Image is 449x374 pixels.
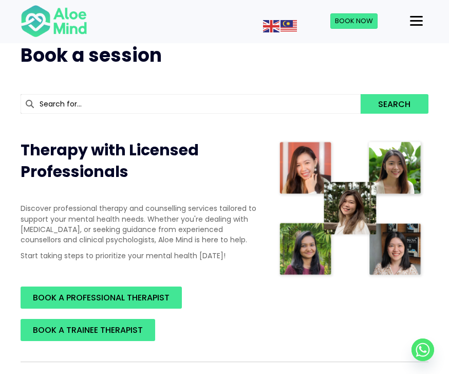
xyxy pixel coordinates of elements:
[330,13,378,29] a: Book Now
[335,16,373,26] span: Book Now
[280,20,297,32] img: ms
[21,139,199,183] span: Therapy with Licensed Professionals
[277,139,424,279] img: Therapist collage
[21,203,257,245] p: Discover professional therapy and counselling services tailored to support your mental health nee...
[411,339,434,361] a: Whatsapp
[21,94,361,114] input: Search for...
[263,20,279,32] img: en
[280,21,298,31] a: Malay
[361,94,428,114] button: Search
[21,319,155,341] a: BOOK A TRAINEE THERAPIST
[21,42,162,68] span: Book a session
[33,324,143,336] span: BOOK A TRAINEE THERAPIST
[263,21,280,31] a: English
[21,4,87,38] img: Aloe mind Logo
[406,12,427,30] button: Menu
[21,287,182,309] a: BOOK A PROFESSIONAL THERAPIST
[33,292,170,304] span: BOOK A PROFESSIONAL THERAPIST
[21,251,257,261] p: Start taking steps to prioritize your mental health [DATE]!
